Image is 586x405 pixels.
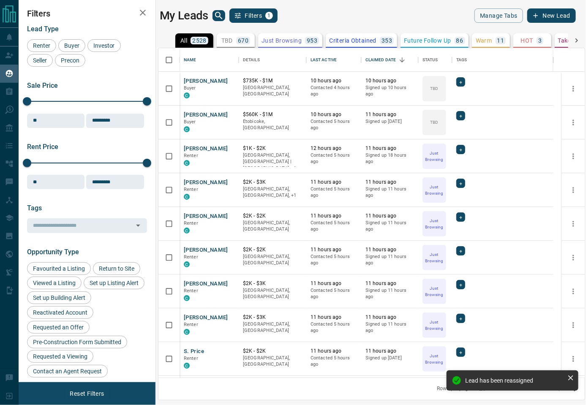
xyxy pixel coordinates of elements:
[160,9,208,22] h1: My Leads
[567,353,580,365] button: more
[184,145,228,153] button: [PERSON_NAME]
[30,294,88,301] span: Set up Building Alert
[365,179,414,186] p: 11 hours ago
[311,280,357,287] p: 11 hours ago
[96,265,137,272] span: Return to Site
[30,42,53,49] span: Renter
[27,262,91,275] div: Favourited a Listing
[365,186,414,199] p: Signed up 11 hours ago
[459,247,462,255] span: +
[567,217,580,230] button: more
[243,348,302,355] p: $2K - $2K
[27,336,127,348] div: Pre-Construction Form Submitted
[456,38,463,43] p: 86
[243,212,302,220] p: $2K - $2K
[365,348,414,355] p: 11 hours ago
[239,48,306,72] div: Details
[361,48,418,72] div: Claimed Date
[311,145,357,152] p: 12 hours ago
[27,350,93,363] div: Requested a Viewing
[184,119,196,125] span: Buyer
[192,38,207,43] p: 2528
[27,365,108,378] div: Contact an Agent Request
[456,212,465,222] div: +
[184,48,196,72] div: Name
[456,111,465,120] div: +
[184,356,198,361] span: Renter
[27,39,56,52] div: Renter
[132,220,144,231] button: Open
[87,280,142,286] span: Set up Listing Alert
[365,220,414,233] p: Signed up 11 hours ago
[30,339,124,345] span: Pre-Construction Form Submitted
[184,153,198,158] span: Renter
[311,186,357,199] p: Contacted 5 hours ago
[404,38,451,43] p: Future Follow Up
[243,280,302,287] p: $2K - $3K
[27,143,58,151] span: Rent Price
[238,38,248,43] p: 670
[243,48,260,72] div: Details
[423,217,445,230] p: Just Browsing
[430,85,438,92] p: TBD
[184,348,204,356] button: S. Price
[184,295,190,301] div: condos.ca
[365,314,414,321] p: 11 hours ago
[27,8,147,19] h2: Filters
[27,82,58,90] span: Sale Price
[61,42,82,49] span: Buyer
[243,253,302,266] p: [GEOGRAPHIC_DATA], [GEOGRAPHIC_DATA]
[456,280,465,289] div: +
[567,116,580,129] button: more
[567,184,580,196] button: more
[55,54,85,67] div: Precon
[311,152,357,165] p: Contacted 5 hours ago
[30,280,79,286] span: Viewed a Listing
[365,77,414,84] p: 10 hours ago
[243,179,302,186] p: $2K - $3K
[243,145,302,152] p: $1K - $2K
[30,309,90,316] span: Reactivated Account
[27,277,82,289] div: Viewed a Listing
[184,329,190,335] div: condos.ca
[243,287,302,300] p: [GEOGRAPHIC_DATA], [GEOGRAPHIC_DATA]
[184,322,198,327] span: Renter
[521,38,533,43] p: HOT
[27,54,53,67] div: Seller
[184,261,190,267] div: condos.ca
[452,48,553,72] div: Tags
[243,246,302,253] p: $2K - $2K
[58,57,82,64] span: Precon
[567,150,580,163] button: more
[311,321,357,334] p: Contacted 5 hours ago
[30,353,90,360] span: Requested a Viewing
[365,111,414,118] p: 11 hours ago
[422,48,438,72] div: Status
[311,111,357,118] p: 10 hours ago
[311,253,357,266] p: Contacted 5 hours ago
[184,254,198,260] span: Renter
[184,85,196,91] span: Buyer
[184,363,190,369] div: condos.ca
[243,77,302,84] p: $735K - $1M
[243,111,302,118] p: $560K - $1M
[465,377,564,384] div: Lead has been reassigned
[423,251,445,264] p: Just Browsing
[184,77,228,85] button: [PERSON_NAME]
[365,48,396,72] div: Claimed Date
[27,291,91,304] div: Set up Building Alert
[456,348,465,357] div: +
[311,220,357,233] p: Contacted 5 hours ago
[459,280,462,289] span: +
[456,179,465,188] div: +
[538,38,542,43] p: 3
[221,38,233,43] p: TBD
[418,48,452,72] div: Status
[243,314,302,321] p: $2K - $3K
[184,280,228,288] button: [PERSON_NAME]
[459,179,462,188] span: +
[64,386,109,401] button: Reset Filters
[184,111,228,119] button: [PERSON_NAME]
[243,220,302,233] p: [GEOGRAPHIC_DATA], [GEOGRAPHIC_DATA]
[266,13,272,19] span: 1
